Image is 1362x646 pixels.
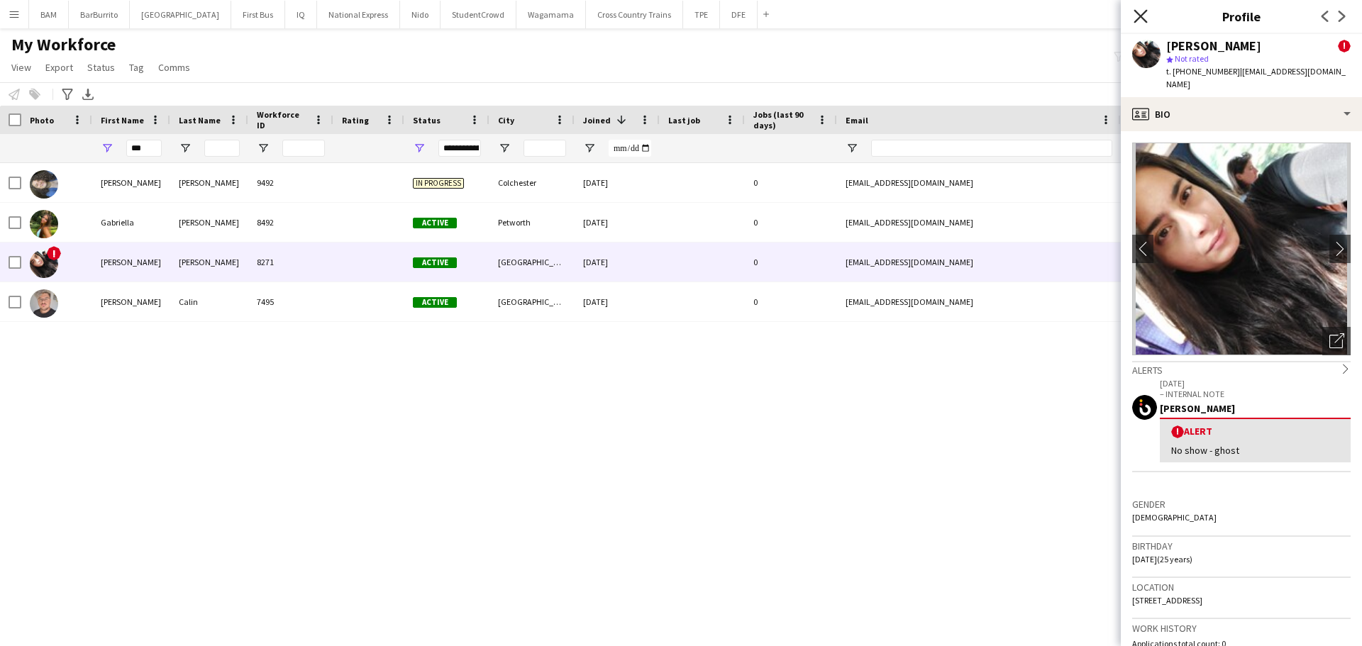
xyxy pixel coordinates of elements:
[45,61,73,74] span: Export
[153,58,196,77] a: Comms
[92,243,170,282] div: [PERSON_NAME]
[1132,622,1351,635] h3: Work history
[413,218,457,228] span: Active
[170,163,248,202] div: [PERSON_NAME]
[1338,40,1351,52] span: !
[745,243,837,282] div: 0
[257,109,308,130] span: Workforce ID
[683,1,720,28] button: TPE
[1160,378,1351,389] p: [DATE]
[413,142,426,155] button: Open Filter Menu
[745,163,837,202] div: 0
[29,1,69,28] button: BAM
[837,203,1121,242] div: [EMAIL_ADDRESS][DOMAIN_NAME]
[87,61,115,74] span: Status
[248,282,333,321] div: 7495
[11,61,31,74] span: View
[129,61,144,74] span: Tag
[575,282,660,321] div: [DATE]
[47,246,61,260] span: !
[1132,361,1351,377] div: Alerts
[30,170,58,199] img: Gabriela Lacerda
[1166,40,1261,52] div: [PERSON_NAME]
[1132,554,1192,564] span: [DATE] (25 years)
[1121,97,1362,131] div: Bio
[30,115,54,126] span: Photo
[30,210,58,238] img: Gabriella Watson
[69,1,130,28] button: BarBurrito
[837,282,1121,321] div: [EMAIL_ADDRESS][DOMAIN_NAME]
[413,178,464,189] span: In progress
[101,115,144,126] span: First Name
[583,142,596,155] button: Open Filter Menu
[871,140,1112,157] input: Email Filter Input
[231,1,285,28] button: First Bus
[92,282,170,321] div: [PERSON_NAME]
[846,115,868,126] span: Email
[248,163,333,202] div: 9492
[285,1,317,28] button: IQ
[441,1,516,28] button: StudentCrowd
[609,140,651,157] input: Joined Filter Input
[170,243,248,282] div: [PERSON_NAME]
[1160,402,1351,415] div: [PERSON_NAME]
[1166,66,1346,89] span: | [EMAIL_ADDRESS][DOMAIN_NAME]
[586,1,683,28] button: Cross Country Trains
[317,1,400,28] button: National Express
[282,140,325,157] input: Workforce ID Filter Input
[720,1,758,28] button: DFE
[400,1,441,28] button: Nido
[248,243,333,282] div: 8271
[583,115,611,126] span: Joined
[1166,66,1240,77] span: t. [PHONE_NUMBER]
[1132,498,1351,511] h3: Gender
[1132,581,1351,594] h3: Location
[82,58,121,77] a: Status
[59,86,76,103] app-action-btn: Advanced filters
[158,61,190,74] span: Comms
[1132,540,1351,552] h3: Birthday
[524,140,566,157] input: City Filter Input
[1171,444,1339,457] div: No show - ghost
[1171,425,1339,438] div: Alert
[489,282,575,321] div: [GEOGRAPHIC_DATA]
[837,163,1121,202] div: [EMAIL_ADDRESS][DOMAIN_NAME]
[248,203,333,242] div: 8492
[170,282,248,321] div: Calin
[413,257,457,268] span: Active
[1322,327,1351,355] div: Open photos pop-in
[489,203,575,242] div: Petworth
[575,243,660,282] div: [DATE]
[575,163,660,202] div: [DATE]
[170,203,248,242] div: [PERSON_NAME]
[30,289,58,318] img: Gabriel Calin
[668,115,700,126] span: Last job
[413,297,457,308] span: Active
[1132,512,1217,523] span: [DEMOGRAPHIC_DATA]
[11,34,116,55] span: My Workforce
[1132,143,1351,355] img: Crew avatar or photo
[489,243,575,282] div: [GEOGRAPHIC_DATA]
[40,58,79,77] a: Export
[92,203,170,242] div: Gabriella
[1171,425,1184,438] span: !
[516,1,586,28] button: Wagamama
[179,115,221,126] span: Last Name
[837,243,1121,282] div: [EMAIL_ADDRESS][DOMAIN_NAME]
[413,115,441,126] span: Status
[745,203,837,242] div: 0
[92,163,170,202] div: [PERSON_NAME]
[498,115,514,126] span: City
[257,142,270,155] button: Open Filter Menu
[130,1,231,28] button: [GEOGRAPHIC_DATA]
[1132,595,1202,606] span: [STREET_ADDRESS]
[1160,389,1351,399] p: – INTERNAL NOTE
[489,163,575,202] div: Colchester
[1121,7,1362,26] h3: Profile
[846,142,858,155] button: Open Filter Menu
[753,109,812,130] span: Jobs (last 90 days)
[123,58,150,77] a: Tag
[179,142,192,155] button: Open Filter Menu
[30,250,58,278] img: Gabrielle Butler
[126,140,162,157] input: First Name Filter Input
